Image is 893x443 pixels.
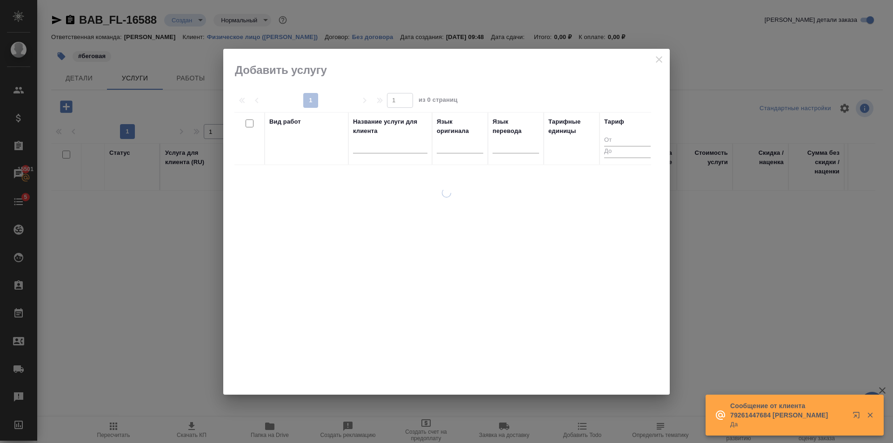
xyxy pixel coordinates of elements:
[269,117,301,126] div: Вид работ
[730,420,846,429] p: Да
[730,401,846,420] p: Сообщение от клиента 79261447684 [PERSON_NAME]
[437,117,483,136] div: Язык оригинала
[847,406,869,428] button: Открыть в новой вкладке
[353,117,427,136] div: Название услуги для клиента
[860,411,880,419] button: Закрыть
[604,135,651,146] input: От
[604,146,651,158] input: До
[548,117,595,136] div: Тарифные единицы
[493,117,539,136] div: Язык перевода
[604,117,624,126] div: Тариф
